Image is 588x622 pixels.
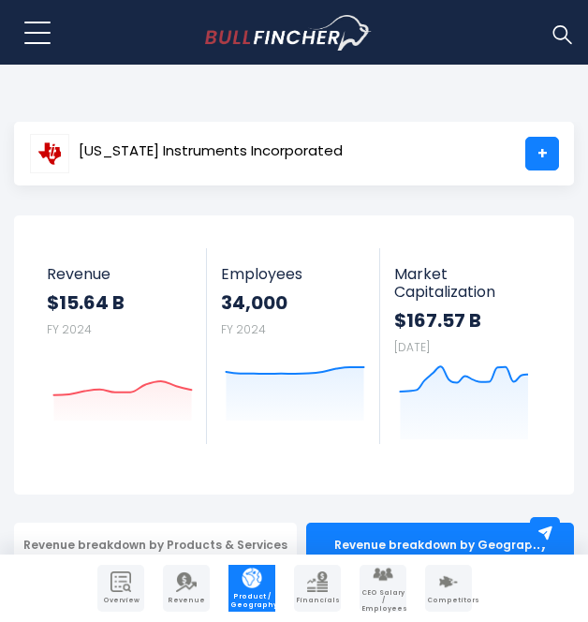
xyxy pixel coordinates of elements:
a: Company Employees [360,565,406,612]
strong: $167.57 B [394,308,539,333]
a: Revenue $15.64 B FY 2024 [33,248,207,425]
span: Market Capitalization [394,265,539,301]
a: [US_STATE] Instruments Incorporated [29,137,344,170]
span: Financials [296,597,339,604]
span: Revenue [165,597,208,604]
small: FY 2024 [221,321,266,337]
span: Revenue [47,265,193,283]
a: Company Competitors [425,565,472,612]
span: Overview [99,597,142,604]
a: Company Product/Geography [228,565,275,612]
a: Company Overview [97,565,144,612]
a: Company Revenue [163,565,210,612]
span: [US_STATE] Instruments Incorporated [79,143,343,159]
a: Company Financials [294,565,341,612]
a: Market Capitalization $167.57 B [DATE] [380,248,553,444]
span: Product / Geography [230,593,273,609]
small: FY 2024 [47,321,92,337]
a: Employees 34,000 FY 2024 [207,248,379,425]
strong: 34,000 [221,290,365,315]
div: Revenue breakdown by Geography [306,523,574,568]
span: CEO Salary / Employees [361,589,404,613]
div: Revenue breakdown by Products & Services [14,523,297,568]
img: TXN logo [30,134,69,173]
span: Employees [221,265,365,283]
img: Bullfincher logo [205,15,373,51]
small: [DATE] [394,339,430,355]
a: Go to homepage [205,15,406,51]
strong: $15.64 B [47,290,193,315]
a: + [525,137,559,170]
span: Competitors [427,597,470,604]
